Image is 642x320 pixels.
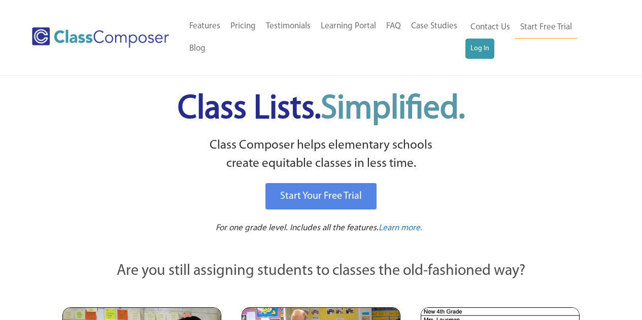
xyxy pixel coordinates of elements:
span: Learn more. [379,224,422,232]
a: FAQ [381,15,406,38]
a: Testimonials [261,15,316,38]
p: Are you still assigning students to classes the old-fashioned way? [62,260,580,282]
a: Contact Us [465,16,515,39]
img: Class Composer [32,27,169,48]
a: Log In [465,39,494,59]
a: Start Free Trial [515,16,577,39]
a: Start Your Free Trial [265,183,377,209]
a: Learn more. [379,222,422,235]
a: Features [184,15,225,38]
span: Simplified. [321,93,465,126]
a: Case Studies [406,15,462,38]
a: Learning Portal [316,15,381,38]
span: For one grade level. Includes all the features. [216,224,379,232]
nav: Header Menu [184,15,465,60]
a: Pricing [225,15,261,38]
span: Class Lists. [178,93,465,126]
a: Blog [184,38,211,60]
span: Start Your Free Trial [280,191,362,201]
p: Class Composer helps elementary schools create equitable classes in less time. [61,136,582,173]
nav: Header Menu [465,16,602,59]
